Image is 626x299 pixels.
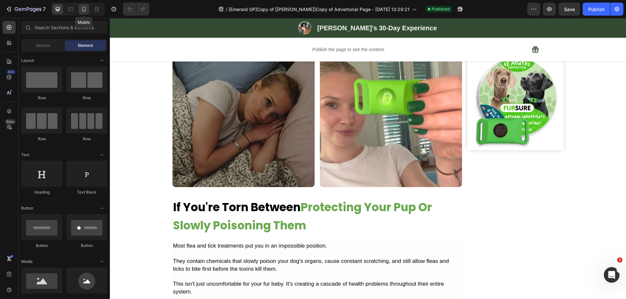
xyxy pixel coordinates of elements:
input: Search Sections & Elements [21,21,107,34]
span: Text [21,152,29,158]
span: 1 [617,257,622,263]
span: / [226,6,227,13]
span: Button [21,205,33,211]
div: Undo/Redo [123,3,149,16]
div: Text Block [66,189,107,195]
div: Beta [5,119,16,124]
iframe: Intercom live chat [604,267,619,283]
div: Row [66,95,107,101]
span: [Emerald GP]Copy of [[PERSON_NAME]]Copy of Advertorial Page - [DATE] 13:29:21 [229,6,410,13]
strong: If You're Torn Between [63,181,191,197]
span: Toggle open [97,150,107,160]
span: Most flea and tick treatments put you in an impossible position. [63,224,217,231]
div: Button [66,243,107,249]
div: Button [21,243,62,249]
span: Toggle open [97,55,107,66]
div: 450 [6,69,16,75]
iframe: Design area [110,18,626,299]
p: 7 [43,5,46,13]
strong: Protecting Your Pup Or Slowly Poisoning Them [63,181,322,215]
span: They contain chemicals that slowly poison your dog's organs, cause constant scratching, and still... [63,240,339,253]
div: Heading [21,189,62,195]
img: [object Object] [210,27,352,169]
span: Section [36,43,50,48]
span: Layout [21,58,34,63]
span: Toggle open [97,203,107,213]
span: This isn't just uncomfortable for your fur baby. It's creating a cascade of health problems throu... [63,263,334,276]
button: Publish [583,3,610,16]
span: Media [21,259,33,265]
div: Row [21,95,62,101]
span: Toggle open [97,256,107,267]
img: gempages_584814928070705733-fe3bfaea-37a7-4c7c-a940-137c1391222c.png [357,36,454,132]
span: Published [432,6,450,12]
div: Publish [588,6,604,13]
span: Element [78,43,93,48]
div: Row [66,136,107,142]
span: Save [564,7,575,12]
div: Row [21,136,62,142]
button: 7 [3,3,49,16]
button: Save [559,3,580,16]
